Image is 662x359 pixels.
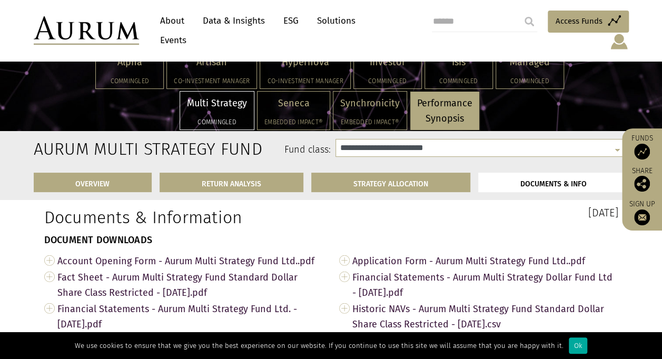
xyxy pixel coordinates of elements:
a: Data & Insights [197,11,270,31]
a: Funds [627,134,657,159]
p: Alpha [103,55,156,70]
span: Fact Sheet - Aurum Multi Strategy Fund Standard Dollar Share Class Restricted - [DATE].pdf [57,269,323,301]
input: Submit [519,11,540,32]
h5: Commingled [432,78,486,84]
a: About [155,11,190,31]
h5: Co-investment Manager [267,78,343,84]
p: Performance Synopsis [417,96,472,126]
div: Ok [569,337,587,354]
img: Aurum [34,16,139,45]
h3: [DATE] [339,207,618,218]
div: Share [627,167,657,192]
strong: DOCUMENT DOWNLOADS [44,234,153,246]
a: OVERVIEW [34,173,152,192]
span: Application Form - Aurum Multi Strategy Fund Ltd..pdf [352,253,618,269]
p: Artisan [174,55,250,70]
span: Financial Statements - Aurum Multi Strategy Fund Ltd. - [DATE].pdf [57,301,323,332]
p: Hypernova [267,55,343,70]
h5: Co-investment Manager [174,78,250,84]
span: Financial Statements - Aurum Multi Strategy Dollar Fund Ltd - [DATE].pdf [352,269,618,301]
a: Access Funds [548,11,629,33]
img: account-icon.svg [609,33,629,51]
p: Managed [503,55,557,70]
h5: Commingled [103,78,156,84]
p: Multi Strategy [187,96,247,111]
img: Access Funds [634,144,650,159]
p: Synchronicity [340,96,400,111]
a: Events [155,31,186,50]
a: ESG [278,11,304,31]
a: STRATEGY ALLOCATION [311,173,470,192]
h2: Aurum Multi Strategy Fund [34,139,120,159]
p: Isis [432,55,486,70]
h5: Embedded Impact® [340,119,400,125]
img: Sign up to our newsletter [634,210,650,225]
h5: Commingled [361,78,414,84]
a: Solutions [312,11,361,31]
h5: Commingled [187,119,247,125]
span: Access Funds [556,15,602,27]
a: RETURN ANALYSIS [160,173,303,192]
span: Historic NAVs - Aurum Multi Strategy Fund Standard Dollar Share Class Restricted - [DATE].csv [352,301,618,332]
h1: Documents & Information [44,207,323,227]
label: Fund class: [135,143,331,157]
h5: Embedded Impact® [264,119,323,125]
img: Share this post [634,176,650,192]
p: Seneca [264,96,323,111]
p: Investor [361,55,414,70]
span: Account Opening Form - Aurum Multi Strategy Fund Ltd..pdf [57,253,323,269]
a: Sign up [627,200,657,225]
h5: Commingled [503,78,557,84]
